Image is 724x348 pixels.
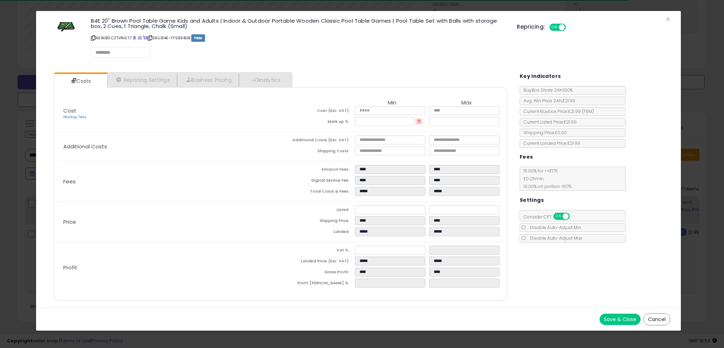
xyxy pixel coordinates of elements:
[281,187,355,198] td: Total Costs & Fees
[58,108,280,120] p: Cost
[568,213,580,219] span: OFF
[554,213,563,219] span: ON
[281,147,355,158] td: Shipping Costs
[582,108,594,114] span: ( FBM )
[58,265,280,270] p: Profit
[520,183,572,189] span: 10.00 % on portion > £175
[520,196,544,205] h5: Settings
[550,24,559,30] span: ON
[520,176,544,182] span: £0.25 min
[54,74,106,88] a: Costs
[281,117,355,128] td: Mark up %
[58,179,280,184] p: Fees
[281,216,355,227] td: Shipping Price
[600,314,641,325] button: Save & Close
[429,100,503,106] th: Max
[281,257,355,268] td: Landed Price (Exc. VAT)
[568,108,594,114] span: £21.99
[520,108,594,114] span: Current Buybox Price:
[281,246,355,257] td: Vat %
[520,130,567,136] span: Shipping Price: £0.00
[281,279,355,290] td: Profit [PERSON_NAME] %
[281,205,355,216] td: Listed
[239,73,291,87] a: Analytics
[58,144,280,149] p: Additional Costs
[666,14,670,24] span: ×
[520,140,580,146] span: Current Landed Price: £21.99
[643,313,670,325] button: Cancel
[517,24,545,30] h5: Repricing:
[520,98,575,104] span: Avg. Win Price 24h: £21.99
[520,168,572,189] span: 15.00 % for <= £175
[107,73,177,87] a: Repricing Settings
[281,176,355,187] td: Digital Service Fee
[281,227,355,238] td: Landed
[281,106,355,117] td: Cost (Exc. VAT)
[58,219,280,225] p: Price
[281,165,355,176] td: Amazon Fees
[520,87,573,93] span: BuyBox Share 24h: 100%
[520,72,561,81] h5: Key Indicators
[520,119,577,125] span: Current Listed Price: £21.99
[355,100,429,106] th: Min
[565,24,576,30] span: OFF
[520,214,579,220] span: Consider CPT:
[526,224,581,230] span: Disable Auto-Adjust Min
[520,153,533,161] h5: Fees
[526,235,582,241] span: Disable Auto-Adjust Max
[281,268,355,279] td: Gross Profit
[63,114,87,120] a: Markup Tiers
[177,73,239,87] a: Business Pricing
[281,136,355,147] td: Additional Costs (Exc. VAT)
